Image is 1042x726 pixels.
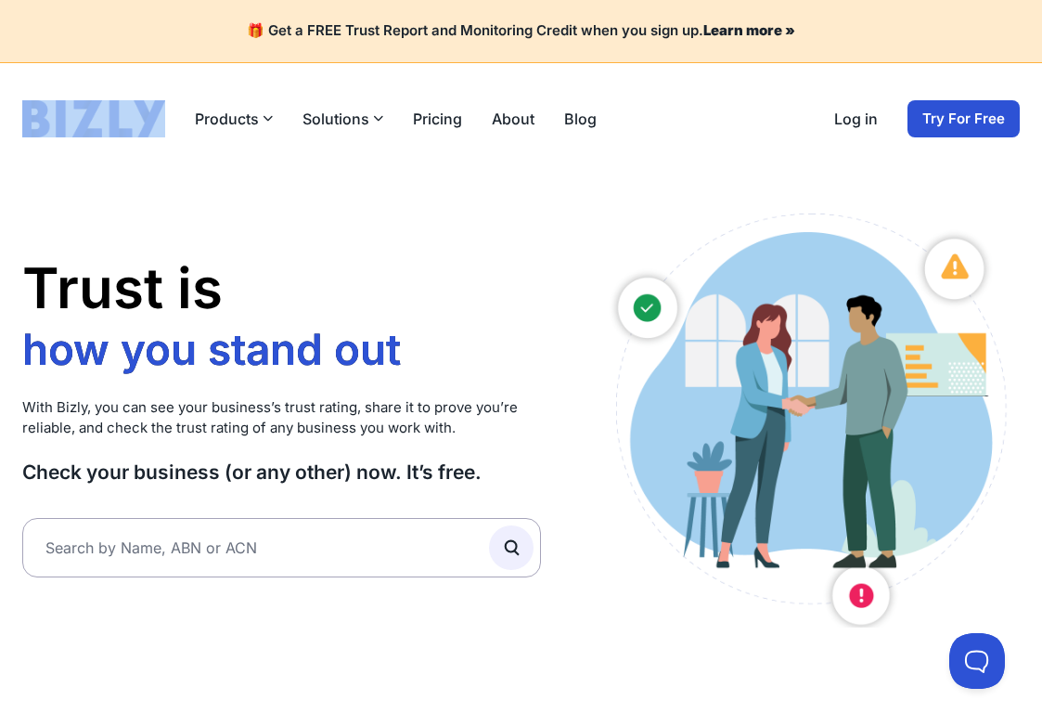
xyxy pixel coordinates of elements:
[22,254,223,321] span: Trust is
[195,108,273,130] button: Products
[492,108,534,130] a: About
[907,100,1020,137] a: Try For Free
[302,108,383,130] button: Solutions
[597,204,1020,628] img: Australian small business owners illustration
[22,376,411,430] li: who you work with
[22,323,411,377] li: how you stand out
[413,108,462,130] a: Pricing
[834,108,878,130] a: Log in
[22,397,541,439] p: With Bizly, you can see your business’s trust rating, share it to prove you’re reliable, and chec...
[22,22,1020,40] h4: 🎁 Get a FREE Trust Report and Monitoring Credit when you sign up.
[949,633,1005,689] iframe: Toggle Customer Support
[564,108,597,130] a: Blog
[22,460,541,485] h3: Check your business (or any other) now. It’s free.
[703,21,795,39] a: Learn more »
[22,518,541,577] input: Search by Name, ABN or ACN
